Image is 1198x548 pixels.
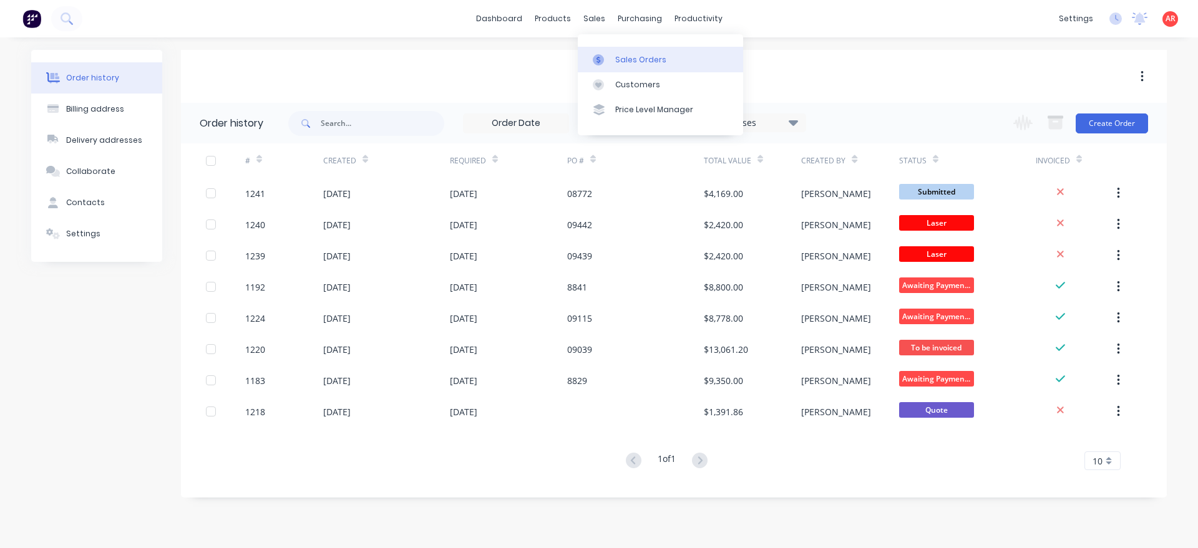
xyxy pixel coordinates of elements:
div: Invoiced [1036,143,1114,178]
div: 09039 [567,343,592,356]
div: [DATE] [450,249,477,262]
div: [PERSON_NAME] [801,343,871,356]
div: 1192 [245,281,265,294]
div: [DATE] [323,218,351,231]
div: Customers [615,79,660,90]
span: AR [1166,13,1176,24]
div: 1183 [245,374,265,387]
div: # [245,155,250,166]
a: dashboard [470,9,528,28]
div: Required [450,155,486,166]
div: Created [323,143,450,178]
span: Awaiting Paymen... [899,309,974,324]
div: [DATE] [323,249,351,262]
div: purchasing [611,9,668,28]
span: To be invoiced [899,340,974,355]
div: Total Value [704,143,801,178]
div: [DATE] [450,374,477,387]
div: [PERSON_NAME] [801,374,871,387]
input: Search... [321,111,444,136]
div: $8,778.00 [704,312,743,325]
span: Awaiting Paymen... [899,371,974,387]
span: 10 [1093,454,1103,468]
span: Awaiting Paymen... [899,277,974,293]
div: PO # [567,155,584,166]
a: Sales Orders [578,47,743,72]
div: [DATE] [323,187,351,200]
button: Contacts [31,187,162,218]
div: 09115 [567,312,592,325]
button: Settings [31,218,162,249]
div: [PERSON_NAME] [801,312,871,325]
div: [PERSON_NAME] [801,405,871,418]
div: [PERSON_NAME] [801,187,871,200]
div: Price Level Manager [615,104,693,115]
div: Billing address [66,103,124,115]
div: Created By [801,143,898,178]
div: [DATE] [450,405,477,418]
div: [DATE] [323,281,351,294]
div: Sales Orders [615,54,666,65]
div: 09439 [567,249,592,262]
div: [PERSON_NAME] [801,281,871,294]
div: 20 Statuses [701,116,806,130]
div: [DATE] [323,312,351,325]
div: 09442 [567,218,592,231]
div: [DATE] [323,374,351,387]
div: 1224 [245,312,265,325]
div: productivity [668,9,729,28]
div: Created By [801,155,845,166]
div: 8829 [567,374,587,387]
div: $2,420.00 [704,218,743,231]
div: Invoiced [1036,155,1070,166]
div: Required [450,143,567,178]
div: settings [1053,9,1099,28]
div: Delivery addresses [66,135,142,146]
button: Order history [31,62,162,94]
div: 08772 [567,187,592,200]
div: Status [899,155,927,166]
div: Total Value [704,155,751,166]
button: Collaborate [31,156,162,187]
span: Submitted [899,184,974,199]
div: [DATE] [450,281,477,294]
div: [DATE] [450,343,477,356]
div: Contacts [66,197,105,208]
div: [PERSON_NAME] [801,218,871,231]
button: Create Order [1076,113,1148,133]
div: 1241 [245,187,265,200]
div: 8841 [567,281,587,294]
div: Collaborate [66,166,115,177]
div: 1220 [245,343,265,356]
div: $2,420.00 [704,249,743,262]
div: Order history [200,116,263,131]
div: Order history [66,72,119,84]
span: Laser [899,246,974,262]
div: $13,061.20 [704,343,748,356]
div: 1218 [245,405,265,418]
div: $1,391.86 [704,405,743,418]
div: $4,169.00 [704,187,743,200]
div: [DATE] [323,343,351,356]
div: Created [323,155,356,166]
div: 1239 [245,249,265,262]
span: Laser [899,215,974,231]
img: Factory [22,9,41,28]
div: [DATE] [450,218,477,231]
div: [DATE] [450,187,477,200]
button: Delivery addresses [31,125,162,156]
div: [DATE] [323,405,351,418]
div: # [245,143,323,178]
div: $8,800.00 [704,281,743,294]
div: $9,350.00 [704,374,743,387]
a: Price Level Manager [578,97,743,122]
div: [DATE] [450,312,477,325]
span: Quote [899,402,974,418]
a: Customers [578,72,743,97]
div: PO # [567,143,704,178]
div: 1240 [245,218,265,231]
div: [PERSON_NAME] [801,249,871,262]
input: Order Date [464,114,568,133]
div: products [528,9,577,28]
div: sales [577,9,611,28]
